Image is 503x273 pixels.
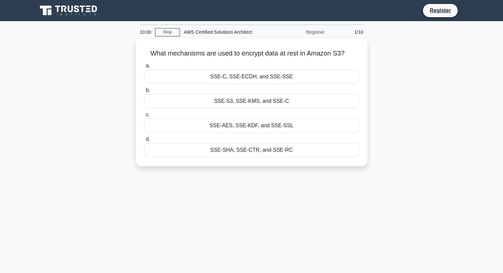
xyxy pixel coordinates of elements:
span: a. [146,63,150,68]
div: SSE-SHA, SSE-CTR, and SSE-RC [145,143,359,157]
a: Stop [155,28,180,36]
div: 1/10 [329,25,367,39]
h5: What mechanisms are used to encrypt data at rest in Amazon S3? [144,49,359,58]
div: Beginner [271,25,329,39]
span: c. [146,112,150,117]
div: SSE-AES, SSE-KDF, and SSE-SSL [145,119,359,133]
div: 10:00 [136,25,155,39]
div: AWS Certified Solutions Architect [180,25,271,39]
span: d. [146,136,150,142]
span: b. [146,87,150,93]
div: SSE-C, SSE-ECDH, and SSE-SSE [145,70,359,84]
a: Register [426,6,455,15]
div: SSE-S3, SSE-KMS, and SSE-C [145,94,359,108]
